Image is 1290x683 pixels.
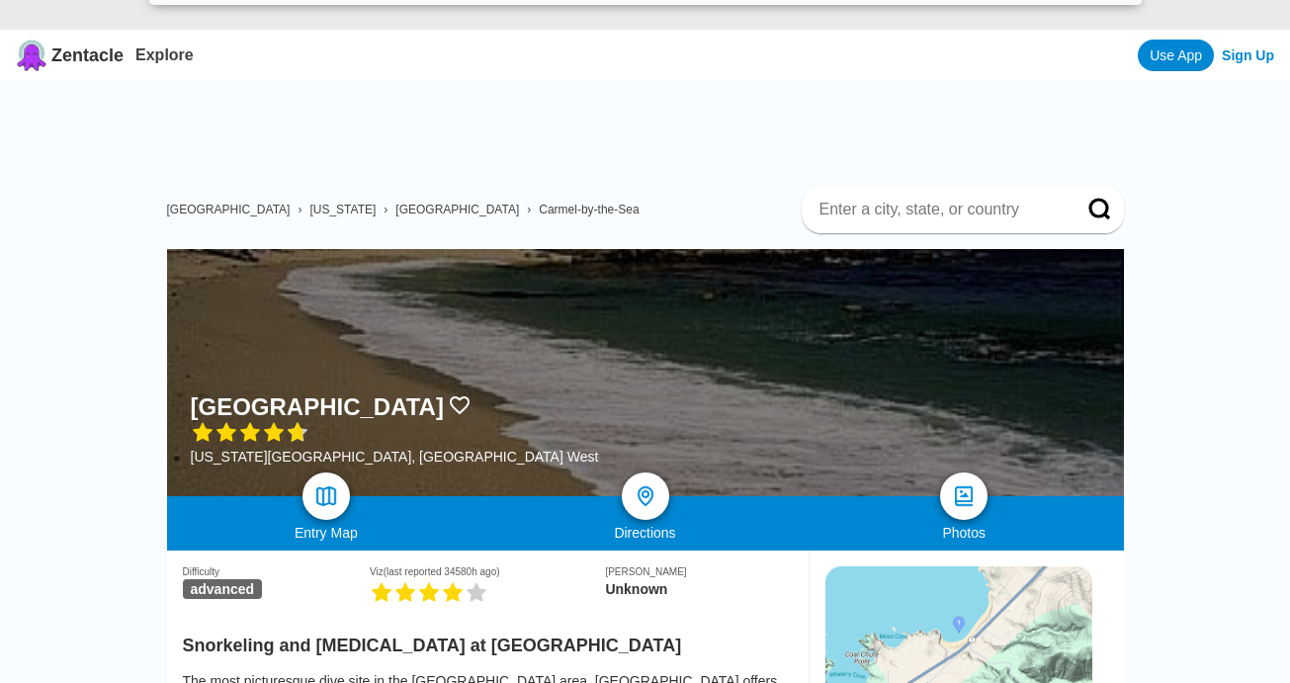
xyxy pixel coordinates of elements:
[309,203,376,216] a: [US_STATE]
[395,203,519,216] a: [GEOGRAPHIC_DATA]
[167,525,486,541] div: Entry Map
[51,45,124,66] span: Zentacle
[384,203,387,216] span: ›
[539,203,639,216] a: Carmel-by-the-Sea
[370,566,605,577] div: Viz (last reported 34580h ago)
[314,484,338,508] img: map
[605,566,792,577] div: [PERSON_NAME]
[805,525,1124,541] div: Photos
[622,472,669,520] a: directions
[16,40,47,71] img: Zentacle logo
[952,484,976,508] img: photos
[1138,40,1214,71] a: Use App
[485,525,805,541] div: Directions
[817,200,1061,219] input: Enter a city, state, or country
[183,624,793,656] h2: Snorkeling and [MEDICAL_DATA] at [GEOGRAPHIC_DATA]
[183,566,370,577] div: Difficulty
[183,81,1124,170] iframe: Advertisement
[135,46,194,63] a: Explore
[16,40,124,71] a: Zentacle logoZentacle
[191,449,599,465] div: [US_STATE][GEOGRAPHIC_DATA], [GEOGRAPHIC_DATA] West
[302,472,350,520] a: map
[298,203,301,216] span: ›
[191,393,444,421] h1: [GEOGRAPHIC_DATA]
[167,203,291,216] a: [GEOGRAPHIC_DATA]
[1222,47,1274,63] a: Sign Up
[940,472,988,520] a: photos
[527,203,531,216] span: ›
[634,484,657,508] img: directions
[183,579,263,599] span: advanced
[605,581,792,597] div: Unknown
